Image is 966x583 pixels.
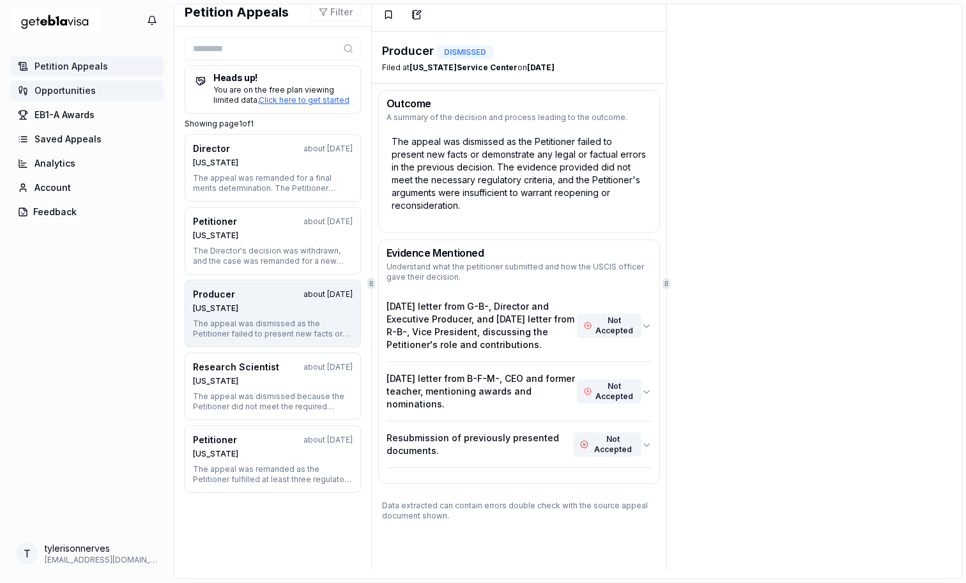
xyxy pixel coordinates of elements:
[34,133,102,146] span: Saved Appeals
[303,435,353,445] div: about [DATE]
[387,262,652,282] p: Understand what the petitioner submitted and how the USCIS officer gave their decision.
[10,178,164,198] a: Account
[10,537,164,570] button: Open your profile menu
[387,112,652,123] p: A summary of the decision and process leading to the outcome.
[10,4,100,37] a: Home Page
[185,280,361,347] button: Producerabout [DATE][US_STATE]The appeal was dismissed as the Petitioner failed to present new fa...
[303,216,353,227] div: about [DATE]
[193,158,353,168] div: [US_STATE]
[387,290,652,361] button: [DATE] letter from G-B-, Director and Executive Producer, and [DATE] letter from R-B-, Vice Presi...
[34,109,95,121] span: EB1-A Awards
[577,379,641,404] div: Not Accepted
[10,202,164,222] button: Feedback
[185,65,361,114] a: Heads up! You are on the free plan viewing limited data.Click here to get started
[10,80,164,101] a: Opportunities
[185,207,361,275] button: Petitionerabout [DATE][US_STATE]The Director's decision was withdrawn, and the case was remanded ...
[34,157,75,170] span: Analytics
[193,391,353,412] div: The appeal was dismissed because the Petitioner did not meet the required criteria for extraordin...
[193,303,353,314] div: [US_STATE]
[45,555,158,565] span: [EMAIL_ADDRESS][DOMAIN_NAME]
[34,84,96,97] span: Opportunities
[303,289,353,299] div: about [DATE]
[185,352,361,420] button: Research Scientistabout [DATE][US_STATE]The appeal was dismissed because the Petitioner did not m...
[193,215,237,228] div: Petitioner
[259,95,349,105] a: Click here to get started
[387,432,574,457] p: Resubmission of previously presented documents.
[382,63,555,73] div: Filed at on
[185,134,361,202] button: Directorabout [DATE][US_STATE]The appeal was remanded for a final merits determination. The Petit...
[387,300,577,351] p: [DATE] letter from G-B-, Director and Executive Producer, and [DATE] letter from R-B-, Vice Presi...
[45,542,158,555] span: tylerisonnerves
[10,4,100,37] img: geteb1avisa logo
[387,130,652,217] div: The appeal was dismissed as the Petitioner failed to present new facts or demonstrate any legal o...
[193,361,279,374] div: Research Scientist
[195,73,350,82] h5: Heads up!
[387,372,577,411] p: [DATE] letter from B-F-M-, CEO and former teacher, mentioning awards and nominations.
[193,288,235,301] div: Producer
[193,142,230,155] div: Director
[410,63,517,72] b: [US_STATE] Service Center
[527,63,555,72] b: [DATE]
[34,60,108,73] span: Petition Appeals
[24,546,31,561] span: t
[193,376,353,386] div: [US_STATE]
[437,45,493,59] div: DISMISSED
[193,464,353,485] div: The appeal was remanded as the Petitioner fulfilled at least three regulatory criteria. The Direc...
[34,181,71,194] span: Account
[303,144,353,154] div: about [DATE]
[372,490,666,531] p: Data extracted can contain errors double check with the source appeal document shown.
[573,432,641,457] div: Not Accepted
[185,3,289,21] h1: Petition Appeals
[10,129,164,149] a: Saved Appeals
[193,231,353,241] div: [US_STATE]
[387,98,652,109] h3: Outcome
[10,153,164,174] a: Analytics
[387,421,652,467] button: Resubmission of previously presented documents.Not Accepted
[193,246,353,266] div: The Director's decision was withdrawn, and the case was remanded for a new decision. The Petition...
[10,56,164,77] a: Petition Appeals
[193,434,237,446] div: Petitioner
[310,3,361,21] button: Filter
[195,85,350,105] div: You are on the free plan viewing limited data.
[193,449,353,459] div: [US_STATE]
[303,362,353,372] div: about [DATE]
[193,173,353,193] div: The appeal was remanded for a final merits determination. The Petitioner overcame the initial den...
[185,119,361,129] p: Showing page 1 of 1
[387,248,652,258] h3: Evidence Mentioned
[10,105,164,125] a: EB1-A Awards
[382,42,555,60] div: Producer
[577,314,641,338] div: Not Accepted
[193,319,353,339] div: The appeal was dismissed as the Petitioner failed to present new facts or demonstrate any legal o...
[185,425,361,493] button: Petitionerabout [DATE][US_STATE]The appeal was remanded as the Petitioner fulfilled at least thre...
[387,362,652,421] button: [DATE] letter from B-F-M-, CEO and former teacher, mentioning awards and nominations.Not Accepted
